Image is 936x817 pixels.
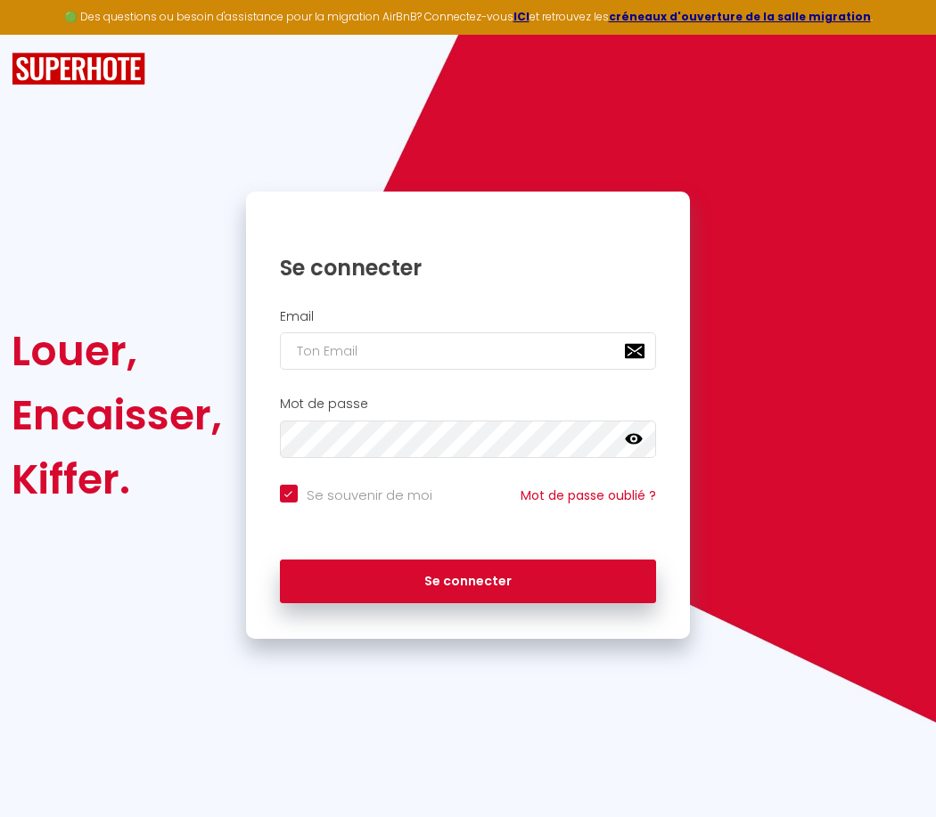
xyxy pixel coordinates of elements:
h2: Mot de passe [280,396,657,412]
h1: Se connecter [280,254,657,282]
h2: Email [280,309,657,324]
a: créneaux d'ouverture de la salle migration [609,9,871,24]
div: Kiffer. [12,447,222,511]
img: SuperHote logo [12,53,145,86]
div: Encaisser, [12,383,222,447]
div: Louer, [12,319,222,383]
input: Ton Email [280,332,657,370]
a: Mot de passe oublié ? [521,486,656,504]
button: Se connecter [280,560,657,604]
a: ICI [513,9,530,24]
